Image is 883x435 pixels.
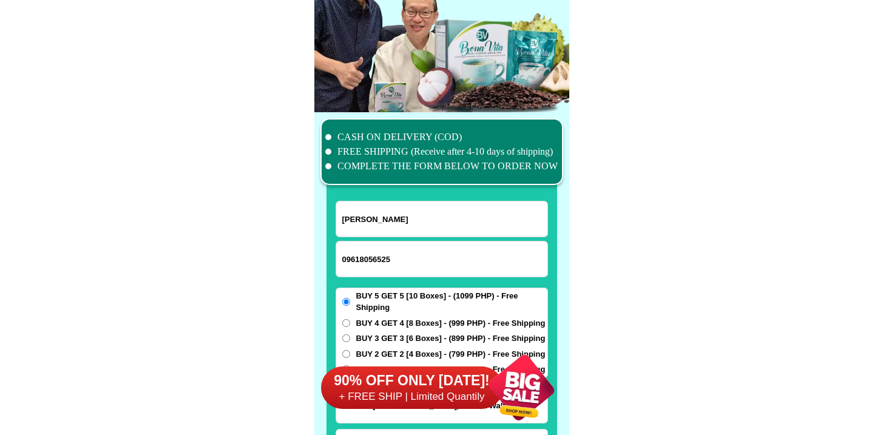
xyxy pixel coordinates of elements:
input: BUY 5 GET 5 [10 Boxes] - (1099 PHP) - Free Shipping [342,298,350,306]
h6: + FREE SHIP | Limited Quantily [321,390,503,403]
li: CASH ON DELIVERY (COD) [325,130,558,144]
span: BUY 4 GET 4 [8 Boxes] - (999 PHP) - Free Shipping [356,317,546,329]
li: FREE SHIPPING (Receive after 4-10 days of shipping) [325,144,558,159]
li: COMPLETE THE FORM BELOW TO ORDER NOW [325,159,558,174]
input: Input full_name [336,201,547,237]
input: BUY 3 GET 3 [6 Boxes] - (899 PHP) - Free Shipping [342,334,350,342]
h6: 90% OFF ONLY [DATE]! [321,372,503,390]
span: BUY 3 GET 3 [6 Boxes] - (899 PHP) - Free Shipping [356,332,546,345]
input: Input phone_number [336,241,547,277]
span: BUY 5 GET 5 [10 Boxes] - (1099 PHP) - Free Shipping [356,290,547,314]
input: BUY 4 GET 4 [8 Boxes] - (999 PHP) - Free Shipping [342,319,350,327]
